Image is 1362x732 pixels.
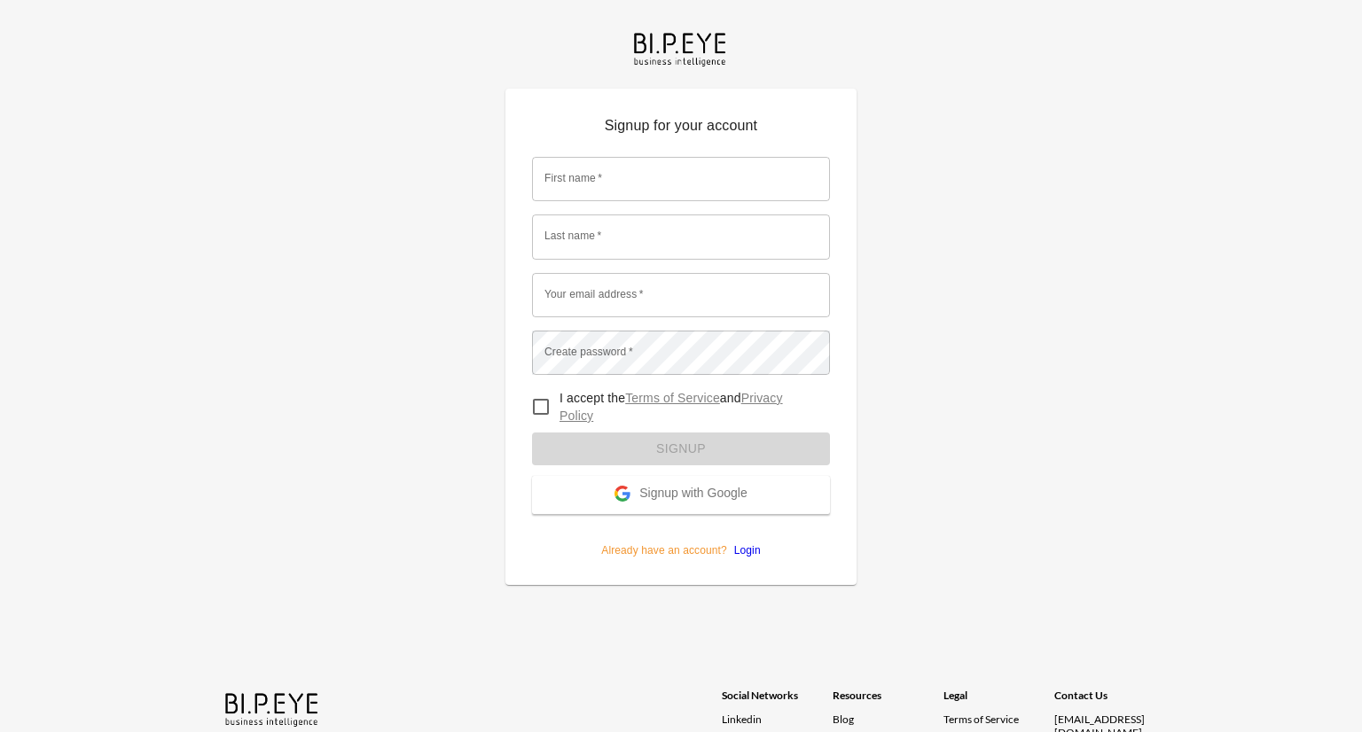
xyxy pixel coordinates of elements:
[625,391,720,405] a: Terms of Service
[943,713,1047,726] a: Terms of Service
[222,689,324,728] img: bipeye-logo
[722,689,833,713] div: Social Networks
[532,115,830,144] p: Signup for your account
[943,689,1054,713] div: Legal
[833,713,854,726] a: Blog
[532,476,830,514] button: Signup with Google
[722,713,762,726] span: Linkedin
[727,544,761,557] a: Login
[722,713,833,726] a: Linkedin
[833,689,943,713] div: Resources
[532,514,830,558] p: Already have an account?
[1054,689,1165,713] div: Contact Us
[639,486,747,503] span: Signup with Google
[560,389,816,424] p: I accept the and
[630,28,732,68] img: bipeye-logo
